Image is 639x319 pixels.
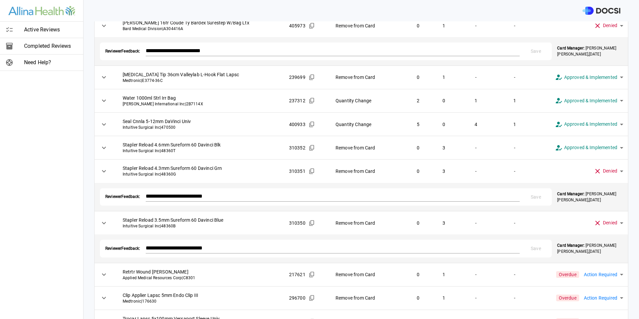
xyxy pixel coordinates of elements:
span: 296700 [289,295,305,301]
span: Reviewer Feedback: [105,246,140,251]
td: Remove from Card [330,159,405,183]
strong: Card Manager: [557,243,584,248]
span: Approved & Implemented [564,97,617,105]
span: 310350 [289,220,305,226]
td: 1 [431,66,457,89]
span: Denied [603,22,617,29]
span: Retrtr Wound [PERSON_NAME] [123,269,278,275]
span: Intuitive Surgical Inc | 48360B [123,223,278,229]
span: Reviewer Feedback: [105,194,140,200]
td: 4 [456,113,496,136]
td: Remove from Card [330,211,405,235]
td: - [456,136,496,159]
td: 0 [405,136,431,159]
span: Intuitive Surgical Inc | 470500 [123,125,278,130]
img: DOCSI Logo [583,7,620,15]
button: Copied! [307,96,317,106]
span: Overdue [556,295,579,301]
td: - [456,263,496,286]
div: Approved & Implemented [550,68,628,87]
div: Approved & Implemented [550,138,628,157]
div: Denied [589,213,628,232]
td: - [496,136,533,159]
td: 1 [431,286,457,310]
span: Denied [603,167,617,175]
button: Copied! [307,293,317,303]
td: 0 [431,113,457,136]
td: 1 [456,89,496,112]
td: Remove from Card [330,263,405,286]
span: Approved & Implemented [564,120,617,128]
td: - [456,159,496,183]
td: 0 [405,159,431,183]
td: - [496,211,533,235]
span: [PERSON_NAME] 16fr Coude Ty Bardex Surestep W/Bag Ltx [123,19,278,26]
span: Denied [603,219,617,227]
span: 217621 [289,271,305,278]
span: [PERSON_NAME] International Inc | 2B7114X [123,101,278,107]
span: Approved & Implemented [564,74,617,81]
span: Water 1000ml Strl Irr Bag [123,95,278,101]
td: 3 [431,211,457,235]
span: Seal Cnnla 5-12mm DaVinci Univ [123,118,278,125]
td: 0 [405,263,431,286]
div: Denied [589,16,628,35]
span: Reviewer Feedback: [105,48,140,54]
td: Remove from Card [330,66,405,89]
img: Site Logo [8,6,75,16]
span: 310352 [289,144,305,151]
button: Copied! [307,218,317,228]
div: Approved & Implemented [550,115,628,134]
span: Active Reviews [24,26,78,34]
td: 1 [496,113,533,136]
td: - [496,159,533,183]
td: 0 [405,66,431,89]
span: Clip Applier Lapsc 5mm Endo Clip III [123,292,278,299]
div: Action Required [579,289,628,307]
button: Copied! [307,72,317,82]
span: Stapler Reload 4.3mm Sureform 60 Davinci Grn [123,165,278,172]
p: [PERSON_NAME] [PERSON_NAME] , [DATE] [557,242,623,254]
span: Stapler Reload 3.5mm Sureform 60 Davinci Blue [123,217,278,223]
span: Medtronic | E3774-36C [123,78,278,84]
strong: Card Manager: [557,192,584,196]
td: 5 [405,113,431,136]
button: Copied! [307,119,317,129]
td: - [496,66,533,89]
button: Copied! [307,166,317,176]
span: 239699 [289,74,305,81]
button: Copied! [307,21,317,31]
span: Bard Medical Division | A304416A [123,26,278,32]
td: - [496,263,533,286]
td: Quantity Change [330,89,405,112]
td: - [456,66,496,89]
td: - [496,14,533,37]
td: - [456,286,496,310]
button: Copied! [307,270,317,280]
td: 0 [405,14,431,37]
td: Quantity Change [330,113,405,136]
td: 2 [405,89,431,112]
span: Overdue [556,271,579,278]
td: 3 [431,136,457,159]
button: Copied! [307,143,317,153]
span: Applied Medical Resources Corp | C8301 [123,275,278,281]
span: 237312 [289,97,305,104]
td: - [456,211,496,235]
span: [MEDICAL_DATA] Tip 36cm Valleylab L-Hook Flat Lapsc [123,71,278,78]
span: Medtronic | 176630 [123,299,278,304]
td: 0 [405,211,431,235]
p: [PERSON_NAME] [PERSON_NAME] , [DATE] [557,191,623,203]
span: Intuitive Surgical Inc | 48360G [123,172,278,177]
span: 400933 [289,121,305,128]
div: Action Required [579,265,628,284]
span: Action Required [584,271,617,279]
span: Approved & Implemented [564,144,617,151]
span: Intuitive Surgical Inc | 48360T [123,148,278,154]
span: 310351 [289,168,305,175]
td: 1 [496,89,533,112]
div: Approved & Implemented [550,91,628,110]
td: - [496,286,533,310]
td: 1 [431,14,457,37]
td: 1 [431,263,457,286]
